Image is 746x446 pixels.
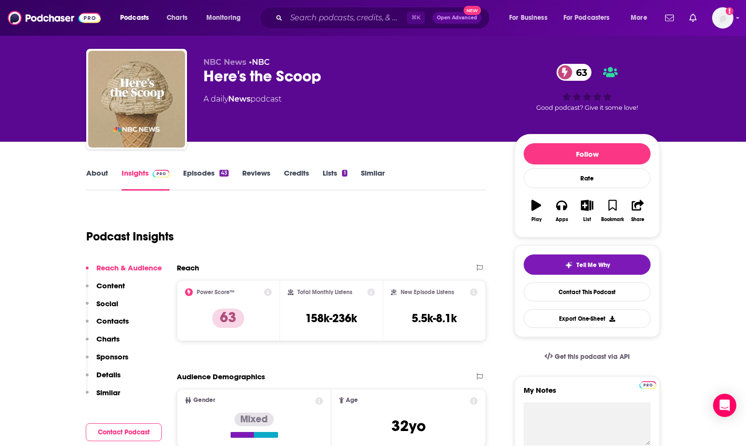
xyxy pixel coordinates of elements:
img: Podchaser Pro [153,170,170,178]
p: Social [96,299,118,308]
h2: Total Monthly Listens [297,289,352,296]
span: Good podcast? Give it some love! [536,104,638,111]
a: Show notifications dropdown [661,10,678,26]
img: User Profile [712,7,733,29]
p: Reach & Audience [96,263,162,272]
h2: Audience Demographics [177,372,265,381]
span: For Business [509,11,547,25]
input: Search podcasts, credits, & more... [286,10,407,26]
button: Contacts [86,316,129,334]
svg: Add a profile image [726,7,733,15]
a: About [86,168,108,191]
span: Gender [193,397,215,403]
div: 43 [219,170,229,177]
img: tell me why sparkle [565,261,573,269]
a: Contact This Podcast [524,282,651,301]
span: • [249,58,270,67]
button: Contact Podcast [86,423,162,441]
span: New [464,6,481,15]
button: open menu [113,10,161,26]
p: Sponsors [96,352,128,361]
p: Details [96,370,121,379]
h3: 158k-236k [305,311,357,326]
div: Bookmark [601,217,624,223]
p: Charts [96,334,120,343]
a: Lists1 [323,168,347,191]
span: Podcasts [120,11,149,25]
div: Apps [556,217,568,223]
img: Podchaser - Follow, Share and Rate Podcasts [8,9,101,27]
button: Open AdvancedNew [433,12,482,24]
button: Social [86,299,118,317]
span: 63 [566,64,592,81]
a: Charts [160,10,193,26]
button: Content [86,281,125,299]
div: Mixed [234,413,274,426]
button: Similar [86,388,120,406]
span: Charts [167,11,187,25]
button: open menu [557,10,624,26]
p: Contacts [96,316,129,326]
div: Rate [524,168,651,188]
span: Get this podcast via API [555,353,630,361]
div: A daily podcast [203,93,281,105]
p: Similar [96,388,120,397]
button: tell me why sparkleTell Me Why [524,254,651,275]
h2: New Episode Listens [401,289,454,296]
label: My Notes [524,386,651,402]
span: More [631,11,647,25]
a: Get this podcast via API [537,345,637,369]
p: 63 [212,309,244,328]
button: Sponsors [86,352,128,370]
span: Logged in as shubbardidpr [712,7,733,29]
a: NBC [252,58,270,67]
button: Show profile menu [712,7,733,29]
button: List [575,193,600,228]
span: NBC News [203,58,247,67]
span: For Podcasters [563,11,610,25]
button: Reach & Audience [86,263,162,281]
span: Open Advanced [437,15,477,20]
div: List [583,217,591,223]
span: 32 yo [391,416,426,435]
a: Show notifications dropdown [685,10,700,26]
div: Search podcasts, credits, & more... [269,7,499,29]
a: InsightsPodchaser Pro [122,168,170,191]
h2: Reach [177,263,199,272]
button: Follow [524,143,651,164]
span: Age [346,397,358,403]
button: Apps [549,193,574,228]
button: Export One-Sheet [524,309,651,328]
button: Share [625,193,651,228]
a: Reviews [242,168,270,191]
a: News [228,94,250,104]
span: Monitoring [206,11,241,25]
span: ⌘ K [407,12,425,24]
div: Share [631,217,644,223]
a: Credits [284,168,309,191]
button: Charts [86,334,120,352]
button: Details [86,370,121,388]
h1: Podcast Insights [86,229,174,244]
a: Episodes43 [183,168,229,191]
a: Pro website [639,380,656,389]
button: open menu [624,10,659,26]
div: Open Intercom Messenger [713,394,736,417]
button: open menu [200,10,253,26]
span: Tell Me Why [576,261,610,269]
div: 1 [342,170,347,177]
a: 63 [557,64,592,81]
div: Play [531,217,542,223]
div: 63Good podcast? Give it some love! [514,58,660,118]
a: Similar [361,168,385,191]
button: Bookmark [600,193,625,228]
h3: 5.5k-8.1k [412,311,457,326]
button: Play [524,193,549,228]
img: Podchaser Pro [639,381,656,389]
button: open menu [502,10,559,26]
h2: Power Score™ [197,289,234,296]
img: Here's the Scoop [88,51,185,148]
p: Content [96,281,125,290]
